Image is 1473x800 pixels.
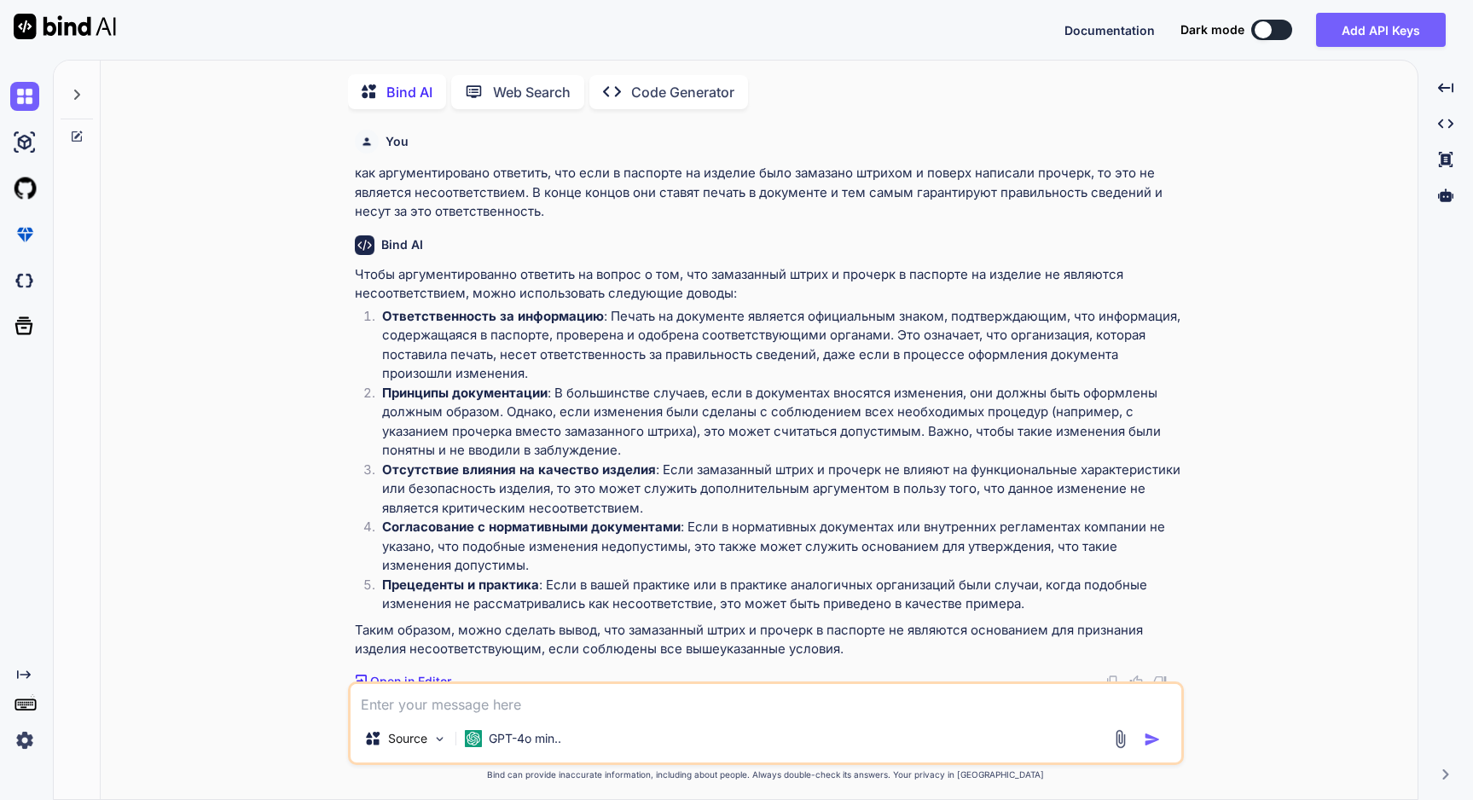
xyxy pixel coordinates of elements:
img: Bind AI [14,14,116,39]
p: : В большинстве случаев, если в документах вносятся изменения, они должны быть оформлены должным ... [382,384,1180,461]
strong: Прецеденты и практика [382,577,539,593]
p: Bind can provide inaccurate information, including about people. Always double-check its answers.... [348,768,1184,781]
img: copy [1105,675,1119,688]
strong: Ответственность за информацию [382,308,604,324]
h6: Bind AI [381,236,423,253]
img: settings [10,726,39,755]
img: attachment [1111,729,1130,749]
img: GPT-4o mini [465,730,482,747]
p: GPT-4o min.. [489,730,561,747]
img: Pick Models [432,732,447,746]
span: Documentation [1064,23,1155,38]
p: Web Search [493,82,571,102]
img: chat [10,82,39,111]
p: как аргументировано ответить, что если в паспорте на изделие было замазано штрихом и поверх напис... [355,164,1180,222]
img: githubLight [10,174,39,203]
button: Add API Keys [1316,13,1446,47]
img: premium [10,220,39,249]
p: : Если в нормативных документах или внутренних регламентах компании не указано, что подобные изме... [382,518,1180,576]
p: Code Generator [631,82,734,102]
p: Таким образом, можно сделать вывод, что замазанный штрих и прочерк в паспорте не являются основан... [355,621,1180,659]
img: dislike [1153,675,1167,688]
strong: Принципы документации [382,385,548,401]
img: like [1129,675,1143,688]
p: Чтобы аргументированно ответить на вопрос о том, что замазанный штрих и прочерк в паспорте на изд... [355,265,1180,304]
span: Dark mode [1180,21,1244,38]
p: Open in Editor [370,673,451,690]
img: darkCloudIdeIcon [10,266,39,295]
img: ai-studio [10,128,39,157]
p: Bind AI [386,82,432,102]
h6: You [386,133,409,150]
strong: Отсутствие влияния на качество изделия [382,461,656,478]
strong: Согласование с нормативными документами [382,519,681,535]
p: : Печать на документе является официальным знаком, подтверждающим, что информация, содержащаяся в... [382,307,1180,384]
img: icon [1144,731,1161,748]
button: Documentation [1064,21,1155,39]
p: : Если замазанный штрих и прочерк не влияют на функциональные характеристики или безопасность изд... [382,461,1180,519]
p: : Если в вашей практике или в практике аналогичных организаций были случаи, когда подобные измене... [382,576,1180,614]
p: Source [388,730,427,747]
